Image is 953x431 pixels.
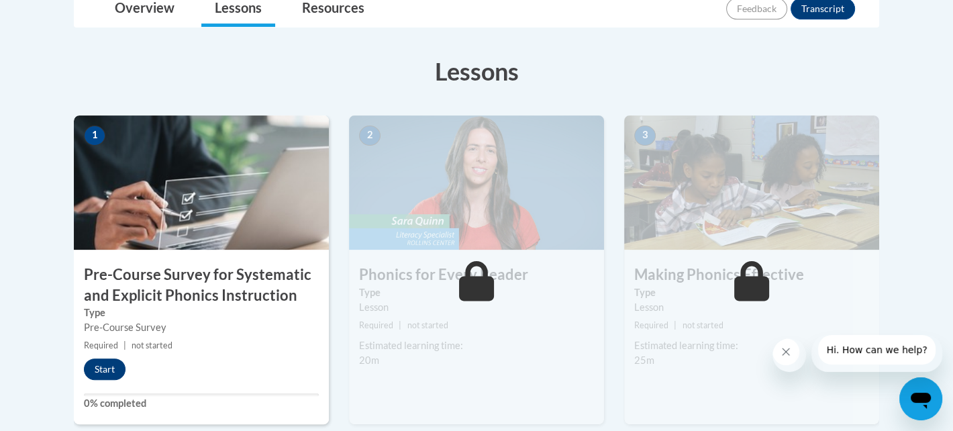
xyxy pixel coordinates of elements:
h3: Lessons [74,54,879,88]
label: Type [359,285,594,300]
span: | [674,320,676,330]
span: 25m [634,354,654,366]
label: 0% completed [84,396,319,411]
label: Type [84,305,319,320]
span: Required [84,340,118,350]
div: Estimated learning time: [359,338,594,353]
span: 2 [359,126,381,146]
iframe: Close message [772,338,806,372]
h3: Phonics for Every Reader [349,265,604,285]
span: not started [682,320,723,330]
span: | [123,340,126,350]
span: Required [634,320,668,330]
div: Estimated learning time: [634,338,869,353]
img: Course Image [74,115,329,250]
span: not started [132,340,172,350]
div: Lesson [359,300,594,315]
h3: Pre-Course Survey for Systematic and Explicit Phonics Instruction [74,265,329,306]
span: not started [407,320,448,330]
div: Pre-Course Survey [84,320,319,335]
label: Type [634,285,869,300]
iframe: Button to launch messaging window [899,377,942,420]
img: Course Image [349,115,604,250]
img: Course Image [624,115,879,250]
div: Lesson [634,300,869,315]
span: Required [359,320,393,330]
span: 3 [634,126,656,146]
iframe: Message from company [811,335,942,372]
button: Start [84,358,126,380]
span: 20m [359,354,379,366]
h3: Making Phonics Effective [624,265,879,285]
span: | [399,320,401,330]
span: 1 [84,126,105,146]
